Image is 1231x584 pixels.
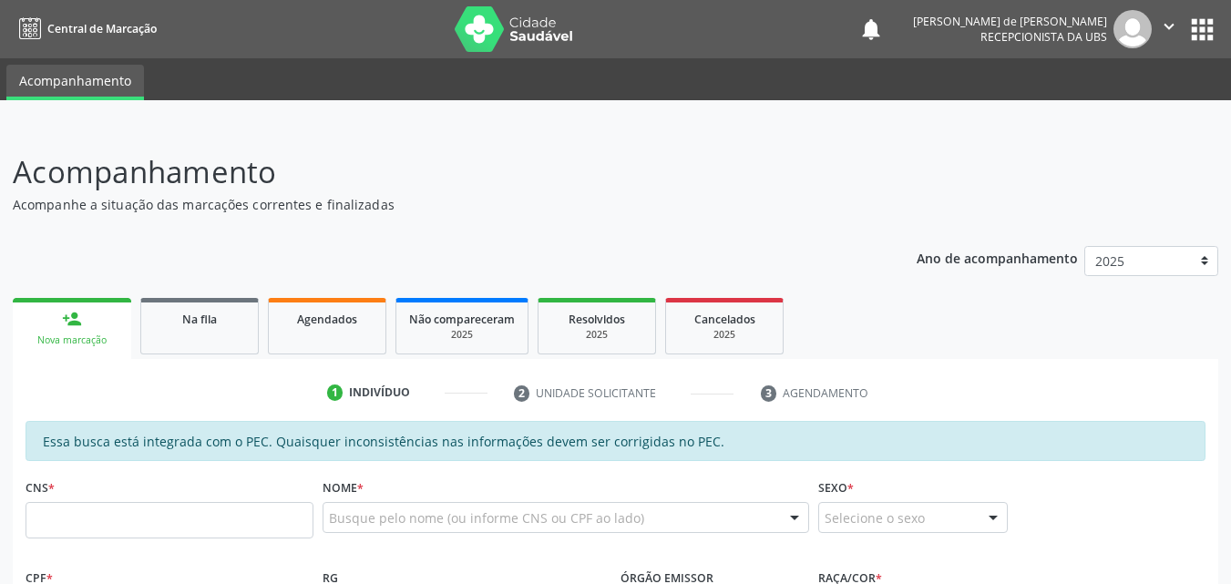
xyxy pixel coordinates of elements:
span: Cancelados [694,312,755,327]
div: Indivíduo [349,384,410,401]
div: person_add [62,309,82,329]
div: 2025 [551,328,642,342]
i:  [1159,16,1179,36]
div: Nova marcação [26,333,118,347]
div: Essa busca está integrada com o PEC. Quaisquer inconsistências nas informações devem ser corrigid... [26,421,1205,461]
div: [PERSON_NAME] de [PERSON_NAME] [913,14,1107,29]
button: apps [1186,14,1218,46]
span: Resolvidos [569,312,625,327]
span: Não compareceram [409,312,515,327]
div: 2025 [409,328,515,342]
button: notifications [858,16,884,42]
span: Selecione o sexo [825,508,925,528]
span: Na fila [182,312,217,327]
p: Acompanhamento [13,149,857,195]
div: 1 [327,384,344,401]
label: CNS [26,474,55,502]
p: Acompanhe a situação das marcações correntes e finalizadas [13,195,857,214]
span: Recepcionista da UBS [980,29,1107,45]
button:  [1152,10,1186,48]
p: Ano de acompanhamento [917,246,1078,269]
span: Busque pelo nome (ou informe CNS ou CPF ao lado) [329,508,644,528]
span: Agendados [297,312,357,327]
label: Sexo [818,474,854,502]
a: Central de Marcação [13,14,157,44]
img: img [1113,10,1152,48]
label: Nome [323,474,364,502]
div: 2025 [679,328,770,342]
a: Acompanhamento [6,65,144,100]
span: Central de Marcação [47,21,157,36]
